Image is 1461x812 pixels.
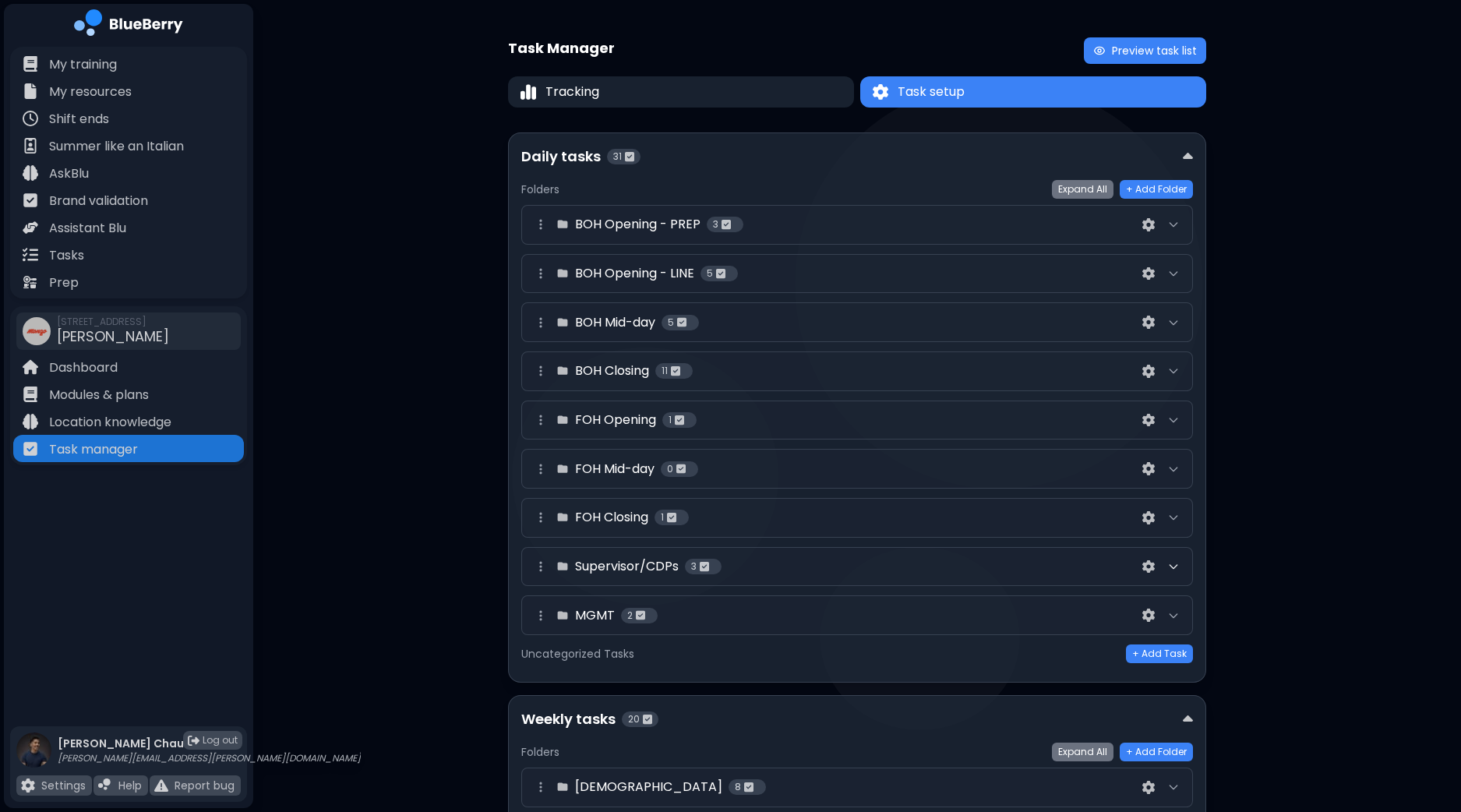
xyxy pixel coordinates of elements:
[671,365,680,376] img: tasks
[625,151,634,162] img: tasks
[23,414,38,429] img: file icon
[575,460,655,478] h4: FOH Mid-day
[1142,218,1155,231] img: settings
[675,415,684,425] img: tasks
[1126,644,1193,663] button: + Add Task
[1142,414,1155,427] img: settings
[23,56,38,72] img: file icon
[667,463,673,475] span: 0
[49,386,149,404] p: Modules & plans
[668,316,674,329] span: 5
[521,146,601,168] p: Daily tasks
[575,362,649,380] h4: BOH Closing
[118,778,142,793] p: Help
[575,313,655,332] h4: BOH Mid-day
[23,317,51,345] img: company thumbnail
[175,778,235,793] p: Report bug
[575,508,648,527] h4: FOH Closing
[49,440,138,459] p: Task manager
[49,274,79,292] p: Prep
[58,752,361,764] p: [PERSON_NAME][EMAIL_ADDRESS][PERSON_NAME][DOMAIN_NAME]
[575,557,679,576] h4: Supervisor/CDPs
[716,268,725,279] img: tasks
[508,37,615,59] h1: Task Manager
[23,192,38,208] img: file icon
[74,9,183,41] img: company logo
[636,610,645,621] img: tasks
[49,413,171,432] p: Location knowledge
[669,414,672,426] span: 1
[556,609,569,622] img: folder
[676,464,686,475] img: tasks
[49,358,118,377] p: Dashboard
[677,317,686,328] img: tasks
[691,560,697,573] span: 3
[1142,560,1155,574] img: settings
[1052,743,1113,761] button: Expand All
[23,138,38,154] img: file icon
[556,267,569,280] img: folder
[707,267,713,280] span: 5
[23,274,38,290] img: file icon
[16,733,51,783] img: profile photo
[203,734,238,747] span: Log out
[545,83,599,101] span: Tracking
[1084,37,1206,64] button: Preview task list
[575,778,722,796] h4: [DEMOGRAPHIC_DATA]
[556,781,569,793] img: folder
[23,441,38,457] img: file icon
[898,83,965,101] span: Task setup
[873,84,888,101] img: Task setup
[722,219,731,230] img: tasks
[1142,365,1155,378] img: settings
[41,778,86,793] p: Settings
[49,110,109,129] p: Shift ends
[1142,781,1155,794] img: settings
[1142,267,1155,281] img: settings
[1142,316,1155,329] img: settings
[23,83,38,99] img: file icon
[21,778,35,793] img: file icon
[23,359,38,375] img: file icon
[23,247,38,263] img: file icon
[556,511,569,524] img: folder
[508,76,854,108] button: TrackingTracking
[556,463,569,475] img: folder
[744,782,753,793] img: tasks
[860,76,1206,108] button: Task setupTask setup
[1052,180,1113,199] button: Expand All
[556,365,569,377] img: folder
[49,137,184,156] p: Summer like an Italian
[521,745,559,759] h5: Folders
[667,512,676,523] img: tasks
[613,150,622,163] span: 31
[58,736,361,750] p: [PERSON_NAME] Chau
[1183,711,1193,728] img: down chevron
[154,778,168,793] img: file icon
[575,606,615,625] h4: MGMT
[49,164,89,183] p: AskBlu
[556,316,569,329] img: folder
[521,708,616,730] p: Weekly tasks
[1142,462,1155,475] img: settings
[521,83,536,101] img: Tracking
[575,411,656,429] h4: FOH Opening
[1120,180,1193,199] button: + Add Folder
[57,327,169,346] span: [PERSON_NAME]
[575,264,694,283] h4: BOH Opening - LINE
[628,713,640,726] span: 20
[23,387,38,402] img: file icon
[57,316,169,328] span: [STREET_ADDRESS]
[662,365,668,377] span: 11
[1120,743,1193,761] button: + Add Folder
[23,220,38,235] img: file icon
[1142,511,1155,524] img: settings
[556,414,569,426] img: folder
[1183,149,1193,165] img: down chevron
[713,218,718,231] span: 3
[49,246,84,265] p: Tasks
[521,182,559,196] h5: Folders
[661,511,664,524] span: 1
[23,165,38,181] img: file icon
[49,55,117,74] p: My training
